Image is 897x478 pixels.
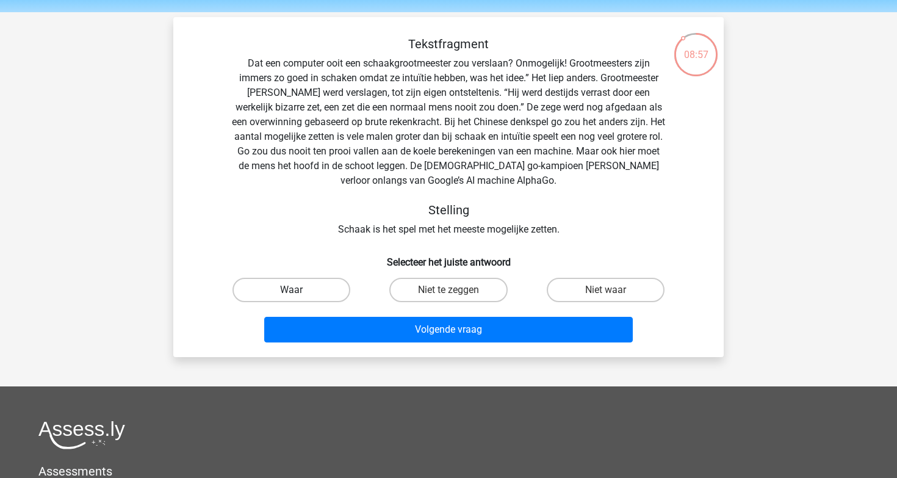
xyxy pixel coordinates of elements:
img: Assessly logo [38,421,125,449]
label: Niet waar [547,278,665,302]
div: Dat een computer ooit een schaakgrootmeester zou verslaan? Onmogelijk! Grootmeesters zijn immers ... [193,37,704,237]
label: Niet te zeggen [389,278,507,302]
div: 08:57 [673,32,719,62]
h5: Tekstfragment [232,37,665,51]
label: Waar [232,278,350,302]
h6: Selecteer het juiste antwoord [193,247,704,268]
h5: Stelling [232,203,665,217]
button: Volgende vraag [264,317,633,342]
